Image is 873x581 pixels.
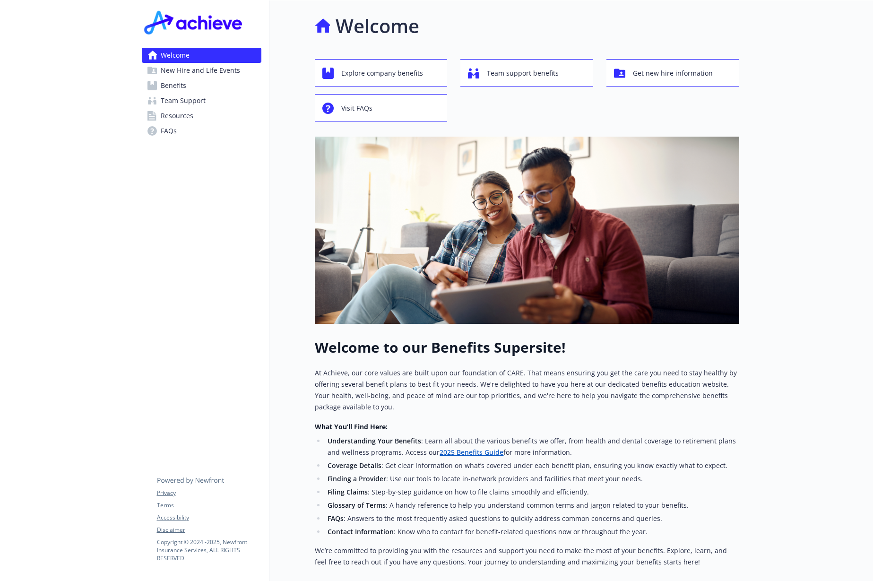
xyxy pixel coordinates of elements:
li: : Get clear information on what’s covered under each benefit plan, ensuring you know exactly what... [325,460,739,471]
p: At Achieve, our core values are built upon our foundation of CARE. That means ensuring you get th... [315,367,739,413]
a: New Hire and Life Events [142,63,261,78]
span: Explore company benefits [341,64,423,82]
button: Visit FAQs [315,94,448,121]
strong: What You’ll Find Here: [315,422,388,431]
a: Terms [157,501,261,510]
span: Benefits [161,78,186,93]
li: : Know who to contact for benefit-related questions now or throughout the year. [325,526,739,538]
p: We’re committed to providing you with the resources and support you need to make the most of your... [315,545,739,568]
span: New Hire and Life Events [161,63,240,78]
a: Resources [142,108,261,123]
strong: Coverage Details [328,461,381,470]
img: overview page banner [315,137,739,324]
strong: Glossary of Terms [328,501,386,510]
a: FAQs [142,123,261,139]
span: Welcome [161,48,190,63]
span: Visit FAQs [341,99,372,117]
strong: FAQs [328,514,344,523]
li: : Answers to the most frequently asked questions to quickly address common concerns and queries. [325,513,739,524]
a: Team Support [142,93,261,108]
strong: Finding a Provider [328,474,386,483]
span: Team support benefits [487,64,559,82]
li: : Learn all about the various benefits we offer, from health and dental coverage to retirement pl... [325,435,739,458]
h1: Welcome [336,12,419,40]
button: Explore company benefits [315,59,448,87]
span: Get new hire information [633,64,713,82]
li: : Step-by-step guidance on how to file claims smoothly and efficiently. [325,486,739,498]
strong: Contact Information [328,527,394,536]
li: : A handy reference to help you understand common terms and jargon related to your benefits. [325,500,739,511]
a: Benefits [142,78,261,93]
span: FAQs [161,123,177,139]
a: Accessibility [157,513,261,522]
strong: Filing Claims [328,487,368,496]
span: Team Support [161,93,206,108]
button: Team support benefits [460,59,593,87]
h1: Welcome to our Benefits Supersite! [315,339,739,356]
a: Welcome [142,48,261,63]
span: Resources [161,108,193,123]
li: : Use our tools to locate in-network providers and facilities that meet your needs. [325,473,739,485]
strong: Understanding Your Benefits [328,436,421,445]
a: Privacy [157,489,261,497]
button: Get new hire information [606,59,739,87]
p: Copyright © 2024 - 2025 , Newfront Insurance Services, ALL RIGHTS RESERVED [157,538,261,562]
a: 2025 Benefits Guide [440,448,503,457]
a: Disclaimer [157,526,261,534]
